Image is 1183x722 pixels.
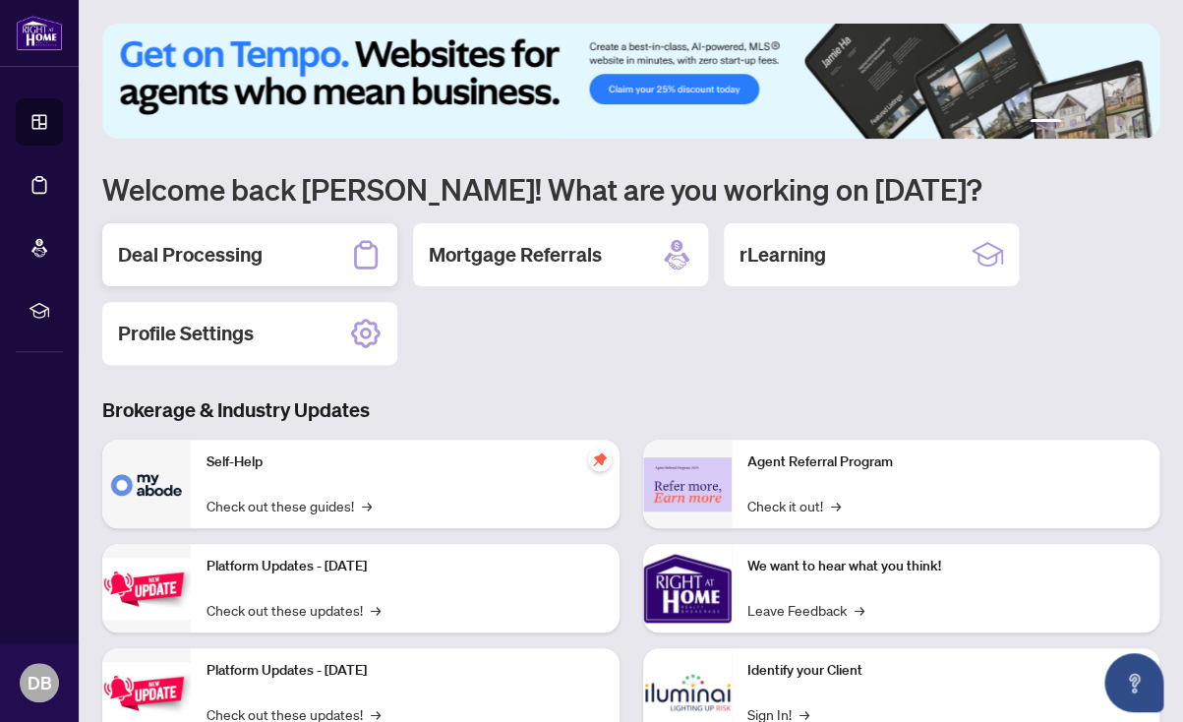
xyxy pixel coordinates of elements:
[855,599,864,621] span: →
[643,457,732,511] img: Agent Referral Program
[118,241,263,269] h2: Deal Processing
[739,241,826,269] h2: rLearning
[1100,119,1108,127] button: 4
[16,15,63,51] img: logo
[1104,653,1163,712] button: Open asap
[102,558,191,620] img: Platform Updates - July 21, 2025
[1069,119,1077,127] button: 2
[371,599,381,621] span: →
[588,448,612,471] span: pushpin
[207,495,372,516] a: Check out these guides!→
[429,241,602,269] h2: Mortgage Referrals
[207,599,381,621] a: Check out these updates!→
[747,660,1145,682] p: Identify your Client
[1132,119,1140,127] button: 6
[1030,119,1061,127] button: 1
[207,451,604,473] p: Self-Help
[207,556,604,577] p: Platform Updates - [DATE]
[747,495,841,516] a: Check it out!→
[28,669,52,696] span: DB
[102,440,191,528] img: Self-Help
[747,599,864,621] a: Leave Feedback→
[747,451,1145,473] p: Agent Referral Program
[1116,119,1124,127] button: 5
[118,320,254,347] h2: Profile Settings
[1085,119,1093,127] button: 3
[102,170,1159,208] h1: Welcome back [PERSON_NAME]! What are you working on [DATE]?
[362,495,372,516] span: →
[643,544,732,632] img: We want to hear what you think!
[102,24,1159,139] img: Slide 0
[747,556,1145,577] p: We want to hear what you think!
[207,660,604,682] p: Platform Updates - [DATE]
[831,495,841,516] span: →
[102,396,1159,424] h3: Brokerage & Industry Updates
